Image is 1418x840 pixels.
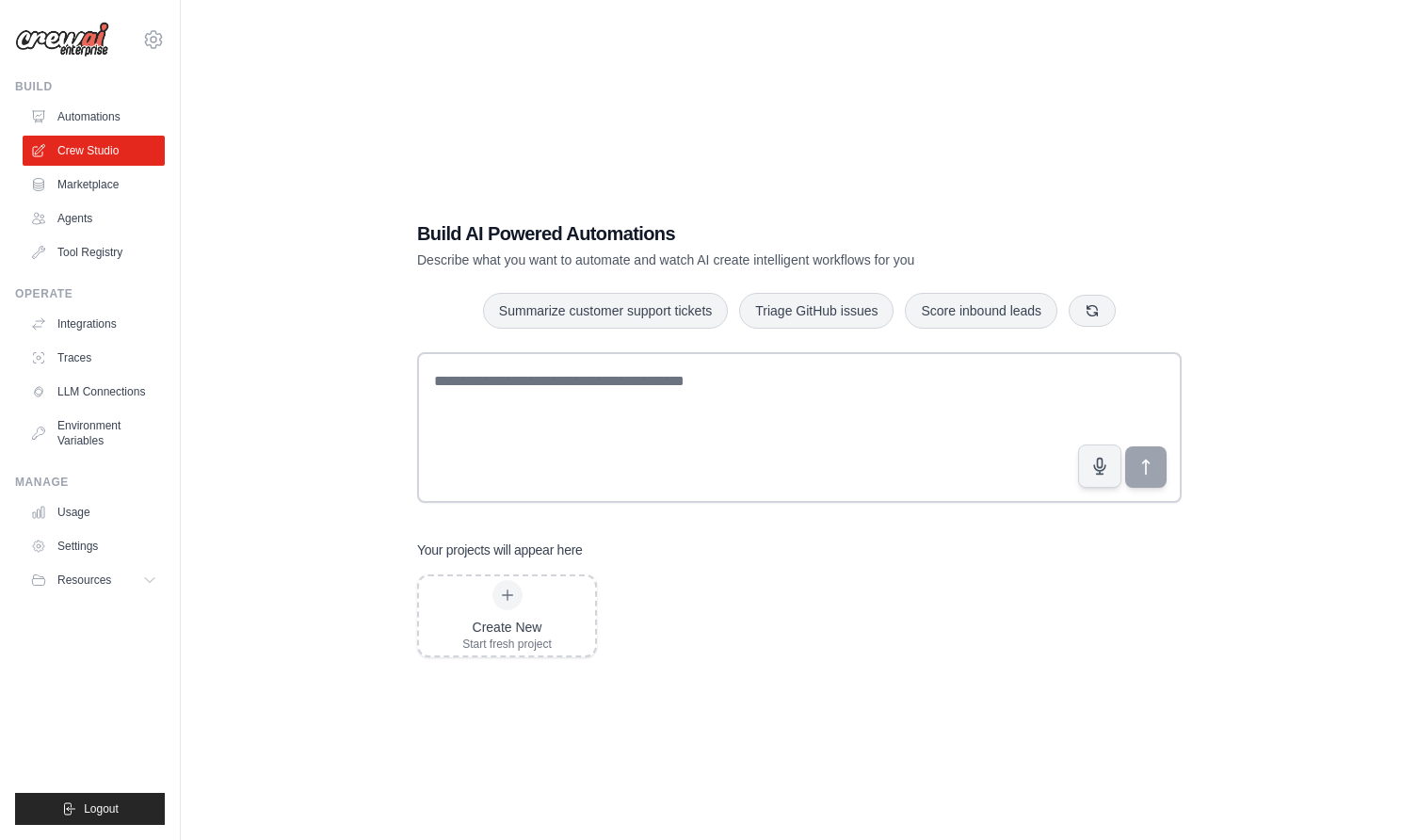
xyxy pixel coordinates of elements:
[23,531,165,561] a: Settings
[1324,750,1418,840] iframe: Chat Widget
[417,541,583,559] h3: Your projects will appear here
[15,79,165,94] div: Build
[739,293,894,329] button: Triage GitHub issues
[23,309,165,339] a: Integrations
[417,220,1050,247] h1: Build AI Powered Automations
[23,497,165,527] a: Usage
[84,801,119,816] span: Logout
[57,573,111,588] span: Resources
[15,22,109,57] img: Logo
[23,170,165,200] a: Marketplace
[23,237,165,267] a: Tool Registry
[15,793,165,825] button: Logout
[23,203,165,234] a: Agents
[417,250,1050,269] p: Describe what you want to automate and watch AI create intelligent workflows for you
[15,475,165,490] div: Manage
[23,377,165,407] a: LLM Connections
[905,293,1057,329] button: Score inbound leads
[15,286,165,301] div: Operate
[23,343,165,373] a: Traces
[23,102,165,132] a: Automations
[23,411,165,456] a: Environment Variables
[1069,295,1116,327] button: Get new suggestions
[462,637,552,652] div: Start fresh project
[23,136,165,166] a: Crew Studio
[1078,444,1121,488] button: Click to speak your automation idea
[23,565,165,595] button: Resources
[462,618,552,637] div: Create New
[483,293,728,329] button: Summarize customer support tickets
